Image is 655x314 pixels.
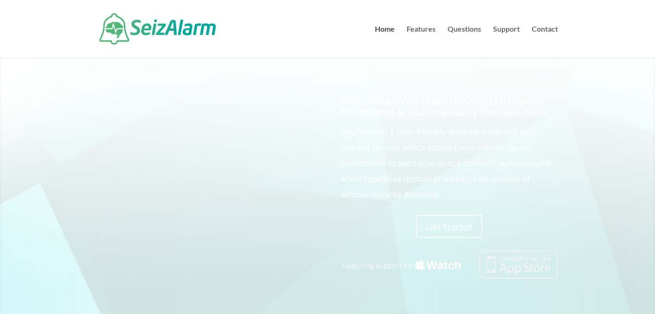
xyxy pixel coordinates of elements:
img: SeizAlarm [99,13,216,45]
a: Contact [532,26,558,58]
p: SeizAlarm is a user-friendly detection app and help request service which allows those with irreg... [340,124,558,202]
a: Featuring seizure detection support for the Apple Watch [340,270,558,280]
a: Get Started [416,215,482,238]
span: boundaries [352,189,396,199]
a: Questions [448,26,481,58]
h2: Help When You Need It–Detect Irregular Movement & Automatically Request Help [340,95,558,122]
img: Seizure detection available in the Apple App Store. [340,251,558,279]
a: Home [375,26,395,58]
a: Support [493,26,520,58]
a: Features [407,26,436,58]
